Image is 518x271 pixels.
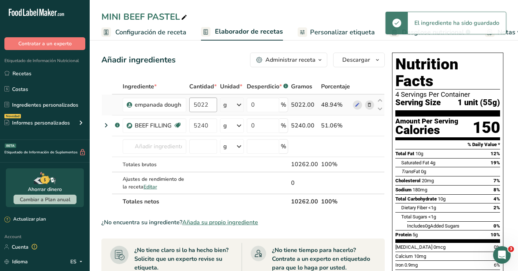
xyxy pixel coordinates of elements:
[291,160,318,169] div: 10262.00
[4,255,28,268] a: Idioma
[395,178,421,183] span: Cholesterol
[70,257,85,266] div: ES
[101,10,189,23] div: MINI BEEF PASTEL
[101,218,385,227] div: ¿No encuentra su ingrediente?
[223,142,227,151] div: g
[144,183,157,190] span: Editar
[433,244,446,250] span: 0mcg
[220,82,242,91] span: Unidad
[321,160,350,169] div: 100%
[494,244,500,250] span: 0%
[342,56,370,64] span: Descargar
[333,53,385,67] button: Descargar
[291,121,318,130] div: 5240.00
[320,194,351,209] th: 100%
[438,196,446,202] span: 10g
[493,196,500,202] span: 4%
[115,27,186,37] span: Configuración de receta
[422,178,434,183] span: 20mg
[127,123,132,129] img: Sub Recipe
[425,223,430,229] span: 0g
[250,53,327,67] button: Administrar receta
[14,195,77,204] button: Cambiar a Plan anual
[401,160,429,165] span: Saturated Fat
[395,151,414,156] span: Total Fat
[5,144,16,148] div: BETA
[123,139,186,154] input: Añadir ingrediente
[395,187,411,192] span: Sodium
[493,223,500,229] span: 0%
[401,169,420,174] span: Fat
[4,216,46,223] div: Actualizar plan
[321,121,350,130] div: 51.06%
[395,98,441,107] span: Serving Size
[491,160,500,165] span: 19%
[408,12,506,34] div: El ingrediente ha sido guardado
[395,232,411,237] span: Protein
[201,23,283,41] a: Elaborador de recetas
[421,169,426,174] span: 0g
[4,114,21,118] div: Novedad
[428,205,436,210] span: <1g
[28,186,62,193] div: Ahorrar dinero
[298,24,375,41] a: Personalizar etiqueta
[494,262,500,268] span: 6%
[291,82,312,91] span: Gramos
[395,118,458,125] div: Amount Per Serving
[458,98,500,107] span: 1 unit (55g)
[123,161,186,168] div: Totales brutos
[407,223,459,229] span: Includes Added Sugars
[413,232,418,237] span: 5g
[223,121,227,130] div: g
[395,56,500,89] h1: Nutrition Facts
[508,246,514,252] span: 3
[401,205,427,210] span: Dietary Fiber
[223,100,227,109] div: g
[4,37,85,50] button: Contratar a un experto
[401,214,427,220] span: Total Sugars
[215,27,283,37] span: Elaborador de recetas
[123,175,186,191] div: Ajustes de rendimiento de la receta
[473,118,500,137] div: 150
[428,214,436,220] span: <1g
[395,91,500,98] div: 4 Servings Per Container
[493,178,500,183] span: 7%
[189,82,217,91] span: Cantidad
[414,253,426,259] span: 10mg
[321,100,350,109] div: 48.94%
[493,246,511,264] iframe: Intercom live chat
[493,205,500,210] span: 2%
[123,82,157,91] span: Ingrediente
[247,82,288,91] div: Desperdicio
[4,119,70,127] div: Informes personalizados
[310,27,375,37] span: Personalizar etiqueta
[121,194,290,209] th: Totales netos
[101,54,176,66] div: Añadir ingredientes
[395,253,413,259] span: Calcium
[135,121,173,130] div: BEEF FILLING
[401,169,413,174] i: Trans
[491,232,500,237] span: 10%
[395,262,403,268] span: Iron
[395,196,437,202] span: Total Carbohydrate
[182,218,258,227] span: Añada su propio ingrediente
[430,160,435,165] span: 4g
[291,100,318,109] div: 5022.00
[415,151,423,156] span: 10g
[395,140,500,149] section: % Daily Value *
[321,82,350,91] span: Porcentaje
[291,179,318,187] div: 0
[491,151,500,156] span: 12%
[395,244,432,250] span: [MEDICAL_DATA]
[290,194,320,209] th: 10262.00
[101,24,186,41] a: Configuración de receta
[413,187,427,192] span: 180mg
[20,196,70,203] span: Cambiar a Plan anual
[405,262,418,268] span: 0.9mg
[395,125,458,135] div: Calories
[265,56,316,64] div: Administrar receta
[135,100,182,109] div: empanada dough
[493,187,500,192] span: 8%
